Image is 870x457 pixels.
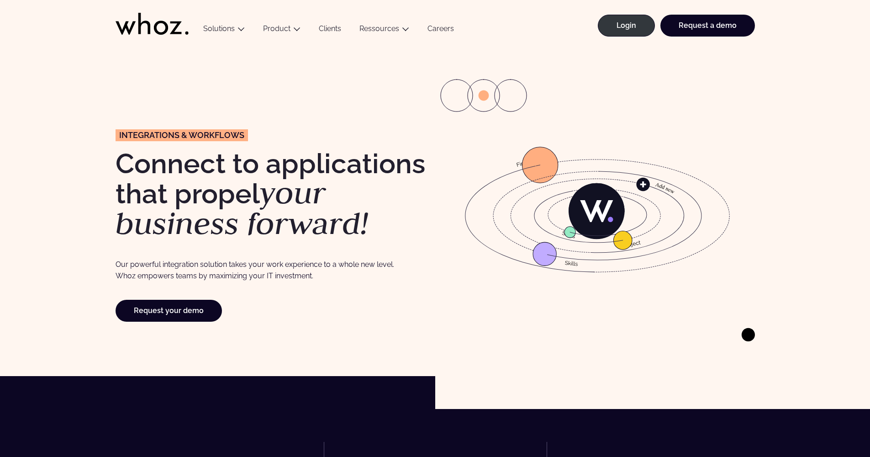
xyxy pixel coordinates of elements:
[116,172,369,244] em: your business forward!
[194,24,254,37] button: Solutions
[359,24,399,33] a: Ressources
[119,131,244,139] span: Integrations & Workflows
[310,24,350,37] a: Clients
[350,24,418,37] button: Ressources
[810,397,857,444] iframe: Chatbot
[263,24,290,33] a: Product
[116,150,431,239] h1: Connect to applications that propel
[116,300,222,322] a: Request your demo
[598,15,655,37] a: Login
[254,24,310,37] button: Product
[116,259,399,282] p: Our powerful integration solution takes your work experience to a whole new level. Whoz empowers ...
[418,24,463,37] a: Careers
[660,15,755,37] a: Request a demo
